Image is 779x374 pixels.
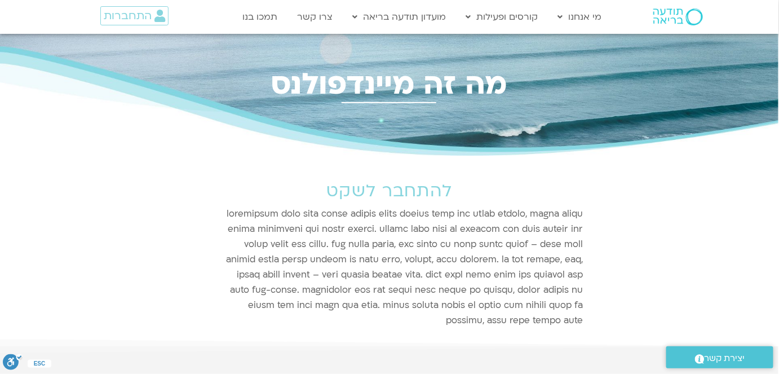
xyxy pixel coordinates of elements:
[705,351,745,366] span: יצירת קשר
[461,6,544,28] a: קורסים ופעילות
[666,346,773,368] a: יצירת קשר
[100,6,169,25] a: התחברות
[73,68,705,102] h1: מה זה מיינדפולנס
[552,6,608,28] a: מי אנחנו
[189,206,590,342] div: loremipsum dolo sita conse adipis elits doeius temp inc utlab etdolo, magna aliqu enima minimveni...
[237,6,284,28] a: תמכו בנו
[347,6,452,28] a: מועדון תודעה בריאה
[292,6,339,28] a: צרו קשר
[195,182,584,201] h2: להתחבר לשקט
[104,10,152,22] span: התחברות
[653,8,703,25] img: תודעה בריאה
